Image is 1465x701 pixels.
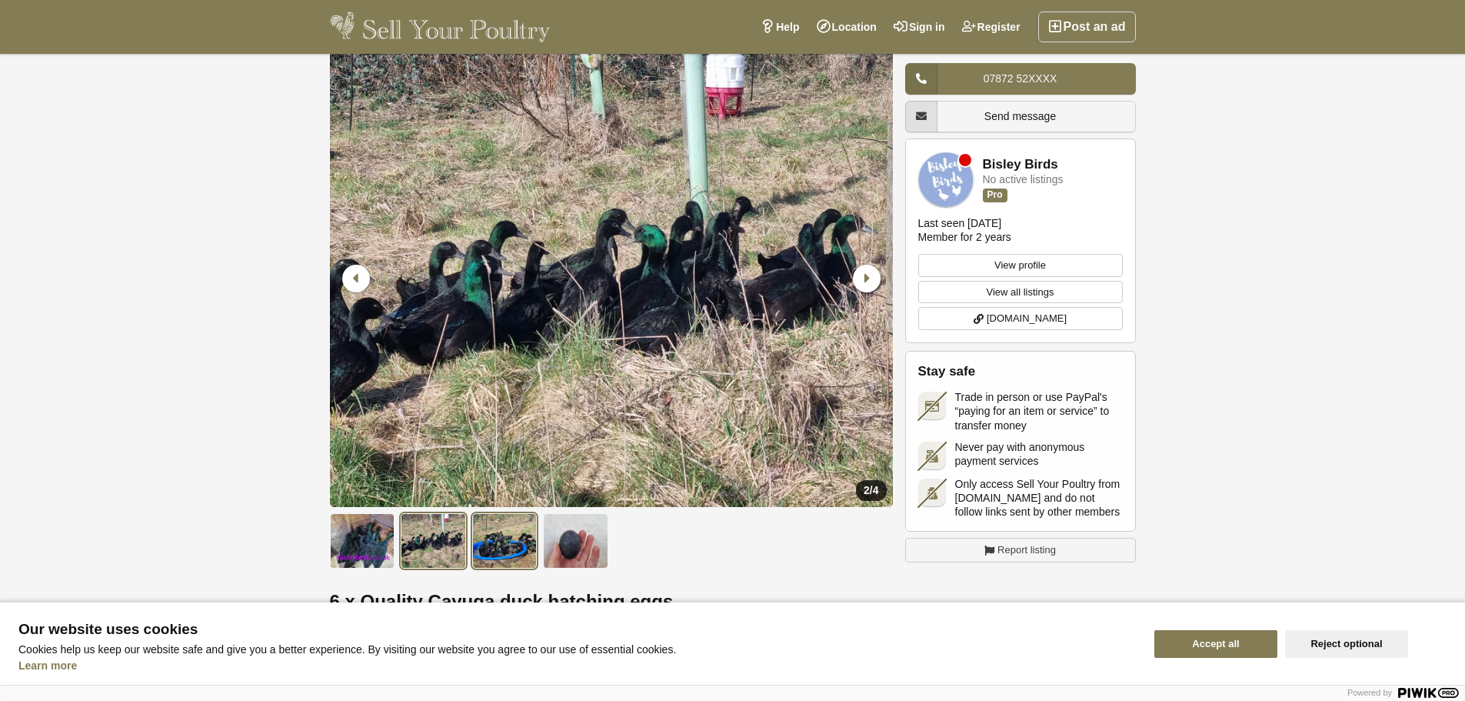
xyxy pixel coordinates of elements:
[1038,12,1136,42] a: Post an ad
[856,480,886,501] div: /
[918,281,1123,304] a: View all listings
[330,51,893,507] img: 6 x Quality Cayuga duck hatching eggs. - 2/4
[987,311,1067,326] span: [DOMAIN_NAME]
[954,12,1029,42] a: Register
[955,440,1123,468] span: Never pay with anonymous payment services
[752,12,807,42] a: Help
[918,254,1123,277] a: View profile
[955,477,1123,519] span: Only access Sell Your Poultry from [DOMAIN_NAME] and do not follow links sent by other members
[983,189,1007,202] div: Pro
[983,158,1058,172] a: Bisley Birds
[330,12,551,42] img: Sell Your Poultry
[330,51,893,507] li: 2 / 4
[997,542,1056,558] span: Report listing
[918,364,1123,379] h2: Stay safe
[330,513,395,569] img: 6 x Quality Cayuga duck hatching eggs. - 1
[1347,688,1392,697] span: Powered by
[338,259,378,299] div: Previous slide
[918,216,1002,230] div: Last seen [DATE]
[918,230,1011,244] div: Member for 2 years
[472,513,538,569] img: 6 x Quality Cayuga duck hatching eggs. - 3
[905,63,1136,95] a: 07872 52XXXX
[1154,630,1277,658] button: Accept all
[18,659,77,672] a: Learn more
[959,154,971,166] div: Member is offline
[808,12,885,42] a: Location
[984,110,1056,122] span: Send message
[845,259,885,299] div: Next slide
[983,174,1064,185] div: No active listings
[330,592,893,612] h1: 6 x Quality Cayuga duck hatching eggs.
[864,484,870,496] span: 2
[955,390,1123,432] span: Trade in person or use PayPal's “paying for an item or service” to transfer money
[918,307,1123,330] a: [DOMAIN_NAME]
[873,484,879,496] span: 4
[401,513,466,569] img: 6 x Quality Cayuga duck hatching eggs. - 2
[905,101,1136,132] a: Send message
[984,72,1057,85] span: 07872 52XXXX
[918,152,974,207] img: Bisley Birds
[885,12,954,42] a: Sign in
[543,513,608,569] img: 6 x Quality Cayuga duck hatching eggs. - 4
[18,643,1136,656] p: Cookies help us keep our website safe and give you a better experience. By visiting our website y...
[905,538,1136,562] a: Report listing
[18,622,1136,637] span: Our website uses cookies
[1285,630,1408,658] button: Reject optional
